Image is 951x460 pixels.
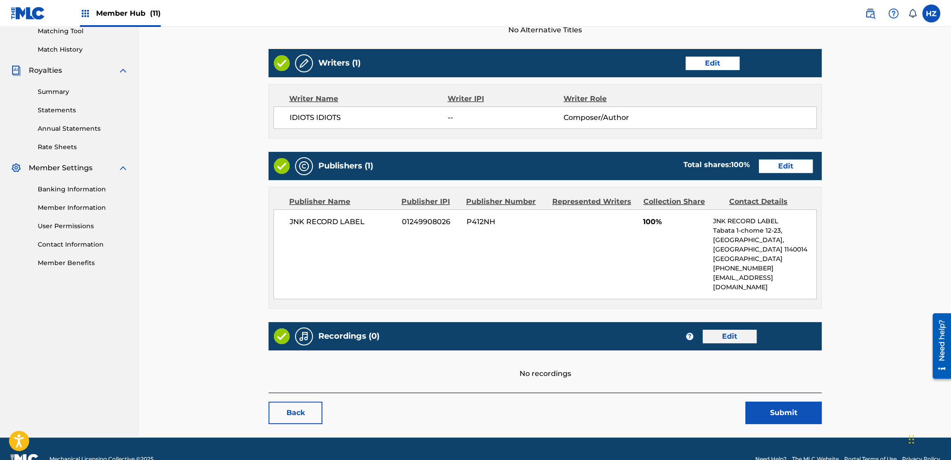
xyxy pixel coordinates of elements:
h5: Recordings (0) [318,331,379,341]
span: 100% [643,217,706,227]
a: User Permissions [38,221,128,231]
div: Writer IPI [448,93,564,104]
div: Contact Details [729,196,808,207]
span: -- [448,112,564,123]
a: Annual Statements [38,124,128,133]
span: IDIOTS IDIOTS [290,112,448,123]
span: (11) [150,9,161,18]
span: P412NH [467,217,546,227]
img: Publishers [299,161,309,172]
p: [PHONE_NUMBER] [713,264,816,273]
a: Contact Information [38,240,128,249]
h5: Publishers (1) [318,161,373,171]
a: Member Benefits [38,258,128,268]
p: Tabata 1-chome 12-23, [713,226,816,235]
span: Composer/Author [564,112,669,123]
iframe: Chat Widget [906,417,951,460]
a: Public Search [861,4,879,22]
span: No Alternative Titles [269,25,822,35]
div: Represented Writers [552,196,637,207]
span: Member Hub [96,8,161,18]
a: Matching Tool [38,27,128,36]
a: Match History [38,45,128,54]
span: 100 % [731,160,750,169]
div: No recordings [269,350,822,379]
div: Publisher IPI [401,196,459,207]
a: Edit [686,57,740,70]
div: Notifications [908,9,917,18]
a: Edit [759,159,813,173]
p: [GEOGRAPHIC_DATA], [GEOGRAPHIC_DATA] 1140014 [713,235,816,254]
a: Member Information [38,203,128,212]
a: Summary [38,87,128,97]
div: Total shares: [683,159,750,170]
img: Recordings [299,331,309,342]
img: expand [118,163,128,173]
img: MLC Logo [11,7,45,20]
img: Top Rightsholders [80,8,91,19]
h5: Writers (1) [318,58,361,68]
img: Valid [274,55,290,71]
a: Back [269,402,322,424]
img: Valid [274,328,290,344]
div: Help [885,4,903,22]
img: expand [118,65,128,76]
a: Statements [38,106,128,115]
div: Writer Role [564,93,669,104]
div: Publisher Name [289,196,395,207]
p: JNK RECORD LABEL [713,217,816,226]
div: User Menu [922,4,940,22]
span: JNK RECORD LABEL [290,217,395,227]
div: Drag [909,426,914,453]
div: Writer Name [289,93,448,104]
div: Collection Share [643,196,722,207]
img: search [865,8,876,19]
img: Writers [299,58,309,69]
button: Submit [745,402,822,424]
a: Rate Sheets [38,142,128,152]
p: [EMAIL_ADDRESS][DOMAIN_NAME] [713,273,816,292]
p: [GEOGRAPHIC_DATA] [713,254,816,264]
span: Member Settings [29,163,92,173]
img: Royalties [11,65,22,76]
img: Valid [274,158,290,174]
a: Banking Information [38,185,128,194]
span: 01249908026 [402,217,460,227]
span: ? [686,333,693,340]
div: Publisher Number [466,196,545,207]
img: help [888,8,899,19]
a: Edit [703,330,757,343]
img: Member Settings [11,163,22,173]
iframe: Resource Center [926,310,951,382]
span: Royalties [29,65,62,76]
